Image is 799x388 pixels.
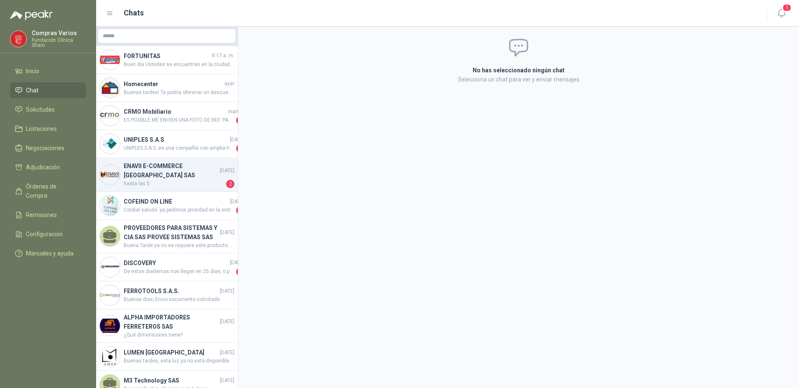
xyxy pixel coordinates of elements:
[124,61,234,69] span: Buen dia Ustedes se encuentran en la ciudad de [GEOGRAPHIC_DATA] queremos saber si podemos recoge...
[100,285,120,305] img: Company Logo
[100,257,120,277] img: Company Logo
[373,75,664,84] p: Selecciona un chat para ver y enviar mensajes
[96,158,238,192] a: Company LogoENAVII E-COMMERCE [GEOGRAPHIC_DATA] SAS[DATE]hasta las 52
[10,31,26,47] img: Company Logo
[100,134,120,154] img: Company Logo
[124,116,234,125] span: ES POSIBLE ME ENVIEN UNA FOTO DE REF. PARA PODER COTIZAR
[124,135,228,144] h4: UNIPLES S.A.S
[230,136,244,144] span: [DATE]
[10,121,86,137] a: Licitaciones
[212,52,234,60] span: 8:17 a. m.
[10,226,86,242] a: Configuración
[96,130,238,158] a: Company LogoUNIPLES S.A.S[DATE]UNIPLES S.A.S. es una compañía con amplia trayectoria en el mercad...
[10,207,86,223] a: Remisiones
[96,46,238,74] a: Company LogoFORTUNITAS8:17 a. m.Buen dia Ustedes se encuentran en la ciudad de [GEOGRAPHIC_DATA] ...
[228,108,244,116] span: martes
[124,286,218,296] h4: FERROTOOLS S.A.S.
[124,348,218,357] h4: LUMEN [GEOGRAPHIC_DATA]
[10,159,86,175] a: Adjudicación
[96,74,238,102] a: Company LogoHomecenterayerBuenas tardes! Te podría oferecer un descuento adicional del 5% válido ...
[26,143,64,153] span: Negociaciones
[96,102,238,130] a: Company LogoCRMO MobiliariomartesES POSIBLE ME ENVIEN UNA FOTO DE REF. PARA PODER COTIZAR2
[26,249,74,258] span: Manuales y ayuda
[96,220,238,253] a: PROVEEDORES PARA SISTEMAS Y CIA SAS PROVEE SISTEMAS SAS[DATE]Buena Tarde ya no se requiere este p...
[124,357,234,365] span: Buenas tardes, esta luz ya no está disponible con el proveedor.
[124,79,223,89] h4: Homecenter
[96,309,238,343] a: Company LogoALPHA IMPORTADORES FERRETEROS SAS[DATE]¿Qué dimensiones tiene?
[10,63,86,79] a: Inicio
[26,210,57,220] span: Remisiones
[220,229,234,237] span: [DATE]
[32,38,86,48] p: Fundación Clínica Shaio
[220,349,234,357] span: [DATE]
[100,165,120,185] img: Company Logo
[220,318,234,326] span: [DATE]
[100,78,120,98] img: Company Logo
[124,258,228,268] h4: DISCOVERY
[124,296,234,304] span: Buenos dias; Envio socumento solicitado
[96,343,238,371] a: Company LogoLUMEN [GEOGRAPHIC_DATA][DATE]Buenas tardes, esta luz ya no está disponible con el pro...
[236,206,244,214] span: 1
[26,86,38,95] span: Chat
[236,116,244,125] span: 2
[124,376,218,385] h4: M3 Technology SAS
[10,102,86,117] a: Solicitudes
[124,51,210,61] h4: FORTUNITAS
[124,206,234,214] span: Cordial saludo. ya pedimos prioridad en la entrega para el dia [DATE] y [DATE] en sus instalaciones.
[96,192,238,220] a: Company LogoCOFEIND ON LINE[DATE]Cordial saludo. ya pedimos prioridad en la entrega para el dia [...
[26,163,60,172] span: Adjudicación
[124,89,234,97] span: Buenas tardes! Te podría oferecer un descuento adicional del 5% válido solo hasta el [DATE]. Qued...
[774,6,789,21] button: 1
[124,107,226,116] h4: CRMO Mobiliario
[124,268,234,276] span: De estas diademas nos llegan en 25 días, o para entrega inmediata tenemos estas que son las que r...
[10,245,86,261] a: Manuales y ayuda
[373,66,664,75] h2: No has seleccionado ningún chat
[124,197,228,206] h4: COFEIND ON LINE
[26,124,57,133] span: Licitaciones
[236,144,244,153] span: 1
[10,82,86,98] a: Chat
[226,180,234,188] span: 2
[100,347,120,367] img: Company Logo
[96,253,238,281] a: Company LogoDISCOVERY[DATE]De estas diademas nos llegan en 25 días, o para entrega inmediata tene...
[236,268,244,276] span: 1
[26,105,55,114] span: Solicitudes
[124,223,218,242] h4: PROVEEDORES PARA SISTEMAS Y CIA SAS PROVEE SISTEMAS SAS
[782,4,791,12] span: 1
[26,230,63,239] span: Configuración
[10,179,86,204] a: Órdenes de Compra
[100,316,120,336] img: Company Logo
[100,196,120,216] img: Company Logo
[220,167,234,175] span: [DATE]
[230,259,244,267] span: [DATE]
[100,50,120,70] img: Company Logo
[124,180,224,188] span: hasta las 5
[96,281,238,309] a: Company LogoFERROTOOLS S.A.S.[DATE]Buenos dias; Envio socumento solicitado
[124,242,234,250] span: Buena Tarde ya no se requiere este producto por favor cancelar
[10,140,86,156] a: Negociaciones
[124,7,144,19] h1: Chats
[26,66,39,76] span: Inicio
[220,287,234,295] span: [DATE]
[124,313,218,331] h4: ALPHA IMPORTADORES FERRETEROS SAS
[230,198,244,206] span: [DATE]
[100,106,120,126] img: Company Logo
[10,10,53,20] img: Logo peakr
[124,331,234,339] span: ¿Qué dimensiones tiene?
[124,161,218,180] h4: ENAVII E-COMMERCE [GEOGRAPHIC_DATA] SAS
[220,377,234,385] span: [DATE]
[26,182,78,200] span: Órdenes de Compra
[32,30,86,36] p: Compras Varios
[224,80,234,88] span: ayer
[124,144,234,153] span: UNIPLES S.A.S. es una compañía con amplia trayectoria en el mercado colombiano, ofrecemos solucio...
